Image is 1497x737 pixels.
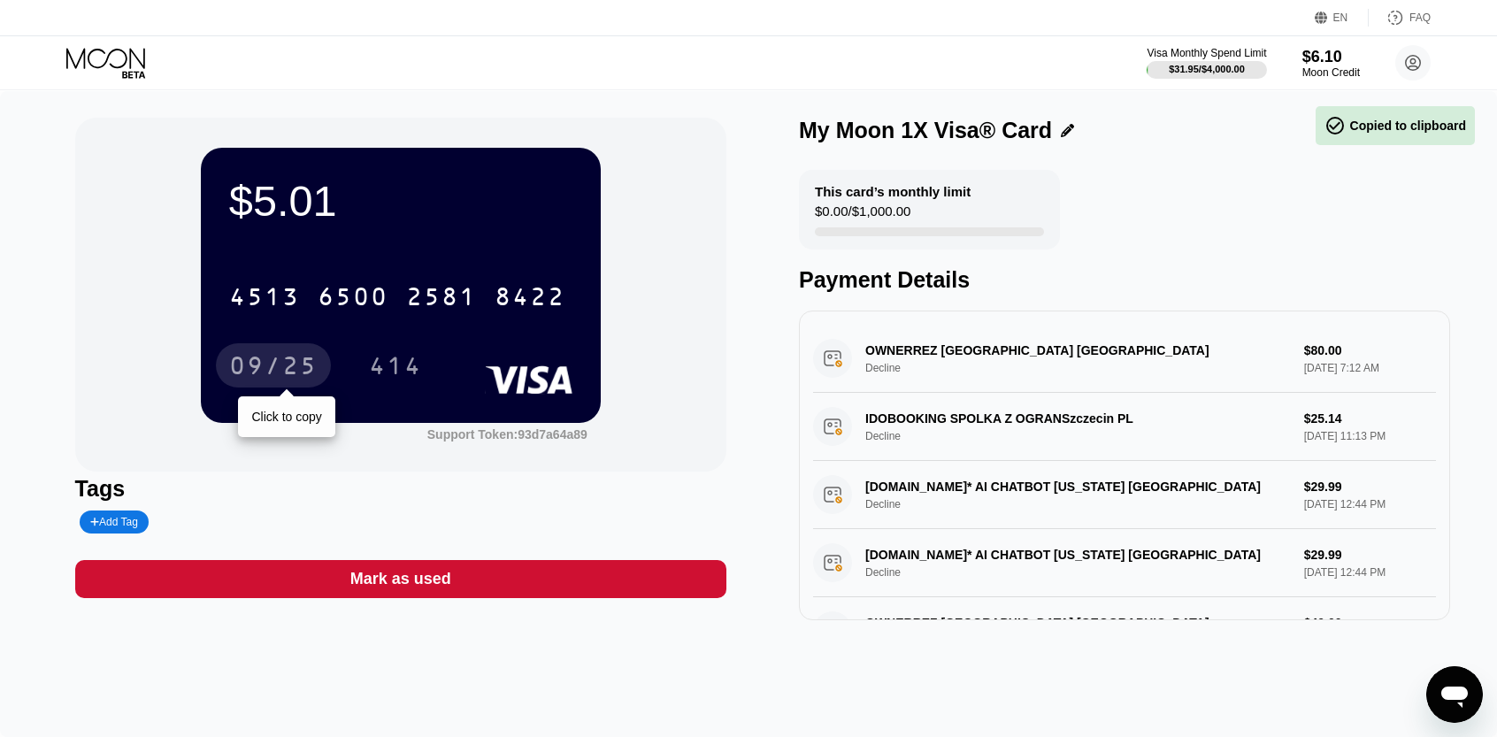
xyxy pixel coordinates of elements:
[1302,66,1360,79] div: Moon Credit
[1409,12,1431,24] div: FAQ
[1302,48,1360,79] div: $6.10Moon Credit
[216,343,331,388] div: 09/25
[350,569,451,589] div: Mark as used
[427,427,587,441] div: Support Token:93d7a64a89
[427,427,587,441] div: Support Token: 93d7a64a89
[356,343,435,388] div: 414
[75,476,726,502] div: Tags
[799,267,1450,293] div: Payment Details
[251,410,321,424] div: Click to copy
[1333,12,1348,24] div: EN
[799,118,1052,143] div: My Moon 1X Visa® Card
[1369,9,1431,27] div: FAQ
[1302,48,1360,66] div: $6.10
[75,560,726,598] div: Mark as used
[1324,115,1346,136] span: 
[815,184,971,199] div: This card’s monthly limit
[1324,115,1466,136] div: Copied to clipboard
[1147,47,1266,79] div: Visa Monthly Spend Limit$31.95/$4,000.00
[1169,64,1245,74] div: $31.95 / $4,000.00
[80,511,149,534] div: Add Tag
[815,203,910,227] div: $0.00 / $1,000.00
[1426,666,1483,723] iframe: Button to launch messaging window
[229,176,572,226] div: $5.01
[219,274,576,319] div: 4513650025818422
[495,285,565,313] div: 8422
[406,285,477,313] div: 2581
[369,354,422,382] div: 414
[1147,47,1266,59] div: Visa Monthly Spend Limit
[318,285,388,313] div: 6500
[229,354,318,382] div: 09/25
[90,516,138,528] div: Add Tag
[1315,9,1369,27] div: EN
[229,285,300,313] div: 4513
